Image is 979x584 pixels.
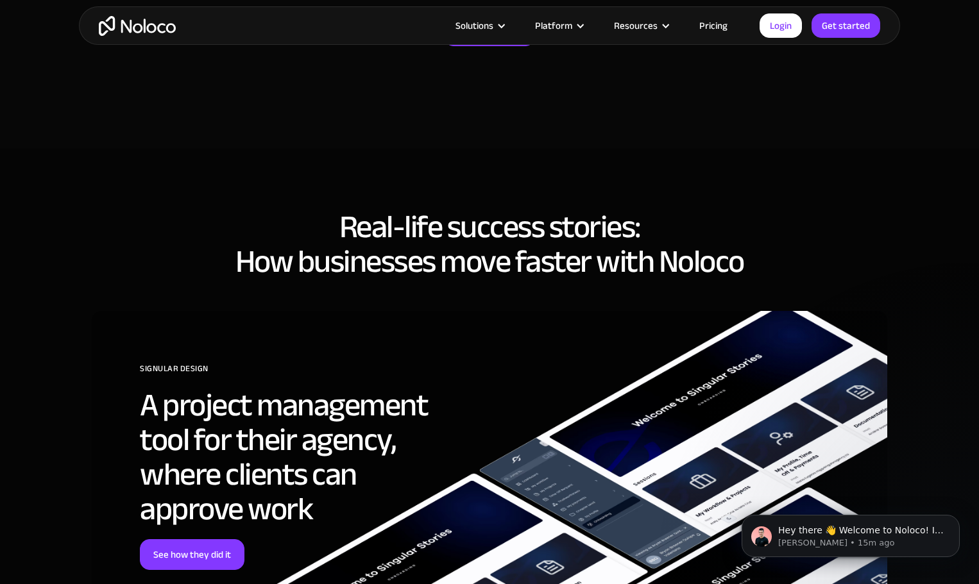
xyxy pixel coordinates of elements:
div: Resources [614,17,658,34]
div: Platform [519,17,598,34]
a: Login [760,13,802,38]
div: SIGNULAR DESIGN [140,359,464,388]
a: See how they did it [140,539,244,570]
h2: Real-life success stories: How businesses move faster with Noloco [92,210,887,279]
a: Get started [812,13,880,38]
h2: A project management tool for their agency, where clients can approve work [140,388,464,526]
div: Platform [535,17,572,34]
div: Solutions [455,17,493,34]
div: Resources [598,17,683,34]
a: Pricing [683,17,744,34]
iframe: Intercom notifications message [722,488,979,578]
div: Solutions [439,17,519,34]
a: home [99,16,176,36]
